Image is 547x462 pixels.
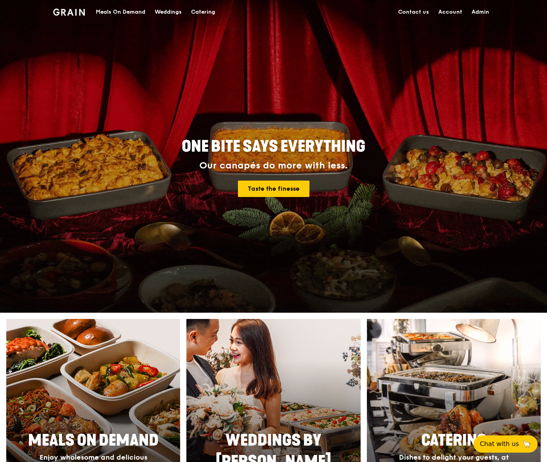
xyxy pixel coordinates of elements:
[238,181,309,197] a: Taste the finesse
[393,0,434,24] a: Contact us
[522,439,531,449] span: 🦙
[53,9,85,16] img: Grain
[467,0,494,24] a: Admin
[150,0,186,24] a: Weddings
[133,160,414,171] div: Our canapés do more with less.
[434,0,467,24] a: Account
[480,439,519,449] span: Chat with us
[186,0,220,24] a: Catering
[421,431,486,450] span: Catering
[191,0,215,24] div: Catering
[155,0,182,24] div: Weddings
[28,431,159,450] span: Meals On Demand
[96,0,145,24] div: Meals On Demand
[474,435,538,453] button: Chat with us🦙
[182,137,365,156] span: ONE BITE SAYS EVERYTHING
